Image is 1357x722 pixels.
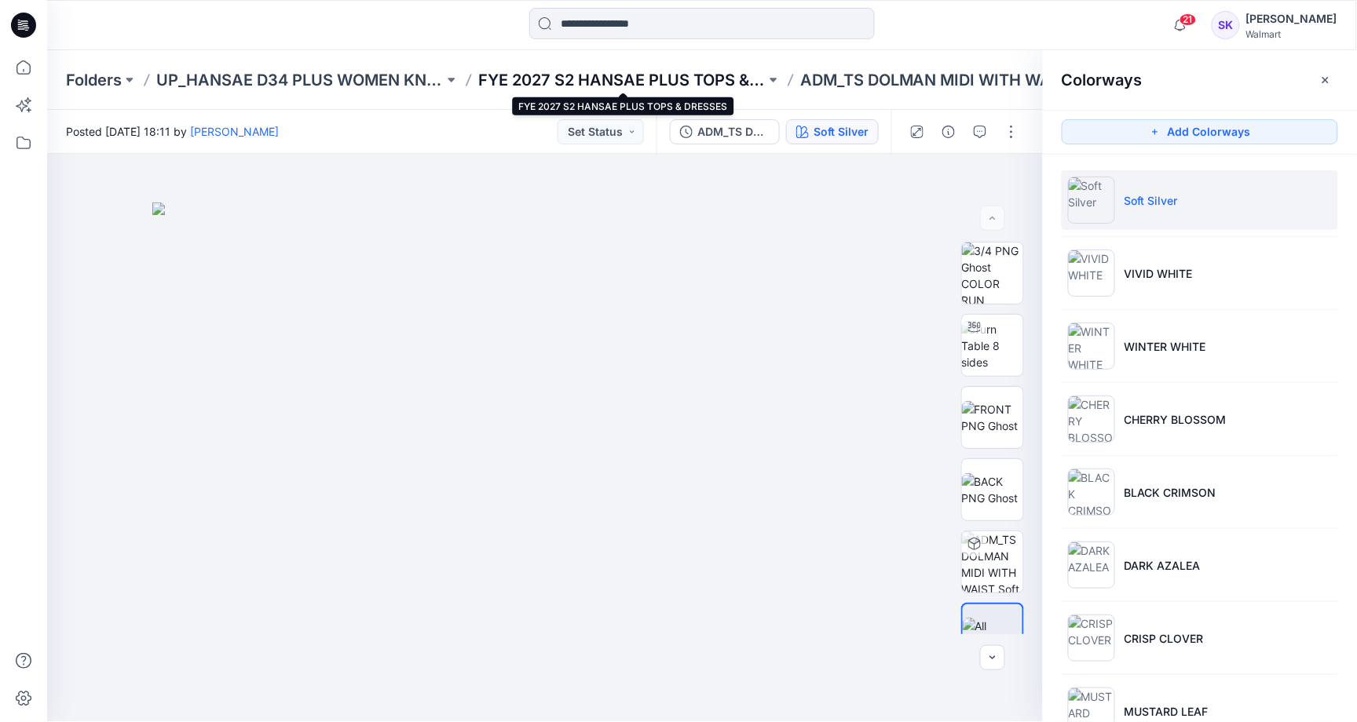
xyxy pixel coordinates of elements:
[1125,265,1193,282] p: VIVID WHITE
[963,618,1022,651] img: All colorways
[66,69,122,91] a: Folders
[1212,11,1240,39] div: SK
[1062,71,1143,89] h2: Colorways
[1068,469,1115,516] img: BLACK CRIMSON
[936,119,961,144] button: Details
[1125,192,1178,209] p: Soft Silver
[962,242,1023,304] img: 3/4 PNG Ghost COLOR RUN
[697,123,770,140] div: ADM_TS DOLMAN MIDI WITH WAIST
[800,69,1077,91] p: ADM_TS DOLMAN MIDI WITH WAIST
[1068,250,1115,297] img: VIVID WHITE
[1180,13,1197,26] span: 21
[1125,630,1204,647] p: CRISP CLOVER
[66,123,279,140] span: Posted [DATE] 18:11 by
[156,69,444,91] a: UP_HANSAE D34 PLUS WOMEN KNITS
[962,473,1023,506] img: BACK PNG Ghost
[478,69,766,91] a: FYE 2027 S2 HANSAE PLUS TOPS & DRESSES
[1068,614,1115,662] img: CRISP CLOVER
[814,123,869,140] div: Soft Silver
[1125,557,1201,574] p: DARK AZALEA
[962,321,1023,370] img: Turn Table 8 sides
[1068,396,1115,443] img: CHERRY BLOSSOM
[1068,541,1115,589] img: DARK AZALEA
[1125,484,1216,501] p: BLACK CRIMSON
[1068,177,1115,224] img: Soft Silver
[152,202,938,722] img: eyJhbGciOiJIUzI1NiIsImtpZCI6IjAiLCJzbHQiOiJzZXMiLCJ0eXAiOiJKV1QifQ.eyJkYXRhIjp7InR5cGUiOiJzdG9yYW...
[190,125,279,138] a: [PERSON_NAME]
[1125,338,1206,355] p: WINTER WHITE
[962,401,1023,434] img: FRONT PNG Ghost
[1125,411,1227,428] p: CHERRY BLOSSOM
[1062,119,1338,144] button: Add Colorways
[1246,28,1337,40] div: Walmart
[1125,703,1209,720] p: MUSTARD LEAF
[786,119,879,144] button: Soft Silver
[1068,323,1115,370] img: WINTER WHITE
[1246,9,1337,28] div: [PERSON_NAME]
[962,531,1023,593] img: ADM_TS DOLMAN MIDI WITH WAIST Soft Silver
[670,119,780,144] button: ADM_TS DOLMAN MIDI WITH WAIST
